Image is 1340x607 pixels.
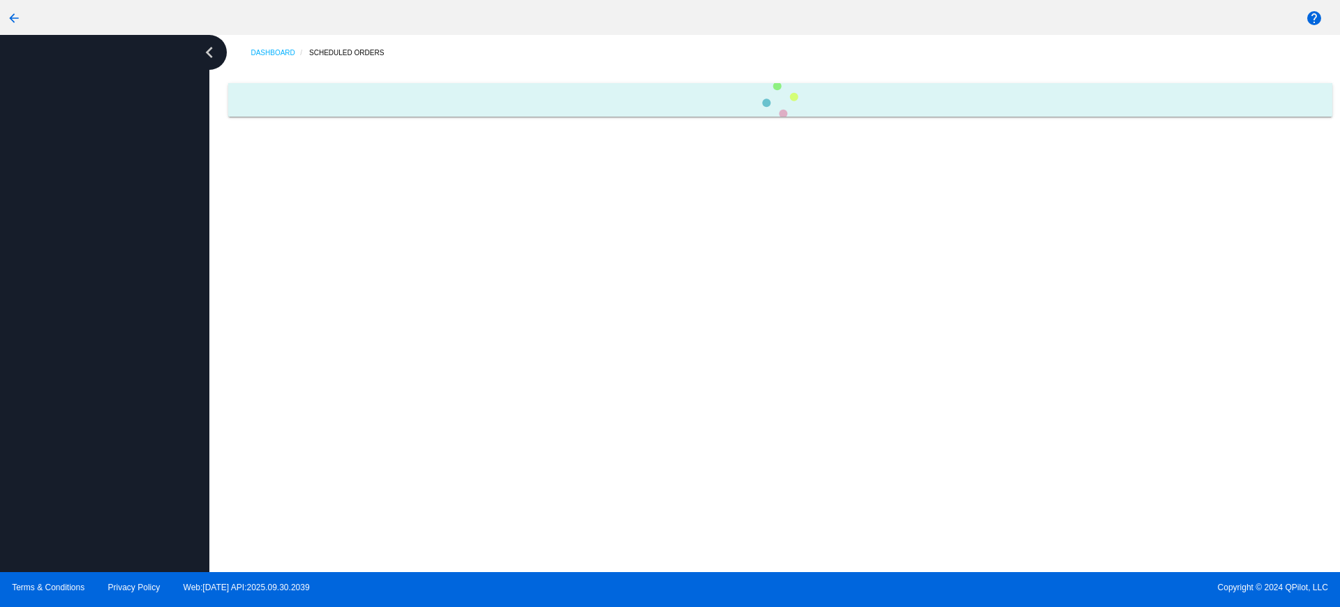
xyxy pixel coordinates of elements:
a: Terms & Conditions [12,583,84,592]
i: chevron_left [198,41,221,64]
mat-icon: help [1306,10,1323,27]
a: Dashboard [251,42,309,64]
a: Web:[DATE] API:2025.09.30.2039 [184,583,310,592]
mat-icon: arrow_back [6,10,22,27]
span: Copyright © 2024 QPilot, LLC [682,583,1328,592]
a: Privacy Policy [108,583,161,592]
a: Scheduled Orders [309,42,396,64]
